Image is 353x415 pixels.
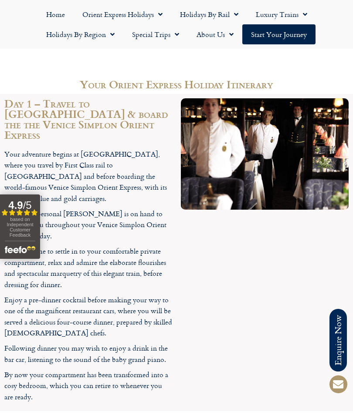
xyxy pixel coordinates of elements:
a: Start your Journey [242,24,316,44]
p: Your adventure begins at [GEOGRAPHIC_DATA], where you travel by First Class rail to [GEOGRAPHIC_D... [4,149,172,204]
a: Holidays by Region [37,24,123,44]
a: Home [37,4,74,24]
img: venice-simplon-orient-express [181,98,349,210]
p: Following dinner you may wish to enjoy a drink in the bar car, listening to the sound of the baby... [4,343,172,365]
p: Take the time to settle in to your comfortable private compartment, relax and admire the elaborat... [4,246,172,290]
a: Luxury Trains [247,4,316,24]
p: By now your compartment has been transformed into a cosy bedroom, which you can retire to wheneve... [4,369,172,403]
a: Holidays by Rail [171,4,247,24]
nav: Menu [4,4,349,44]
h2: Your Orient Express Holiday Itinerary [4,79,349,90]
p: Enjoy a pre-dinner cocktail before making your way to one of the magnificent restaurant cars, whe... [4,295,172,339]
a: Special Trips [123,24,188,44]
p: Your own personal [PERSON_NAME] is on hand to attend to you throughout your Venice Simplon Orient... [4,208,172,242]
h2: Day 1 – Travel to [GEOGRAPHIC_DATA] & board the the Venice Simplon Orient Express [4,98,172,140]
a: Orient Express Holidays [74,4,171,24]
a: About Us [188,24,242,44]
